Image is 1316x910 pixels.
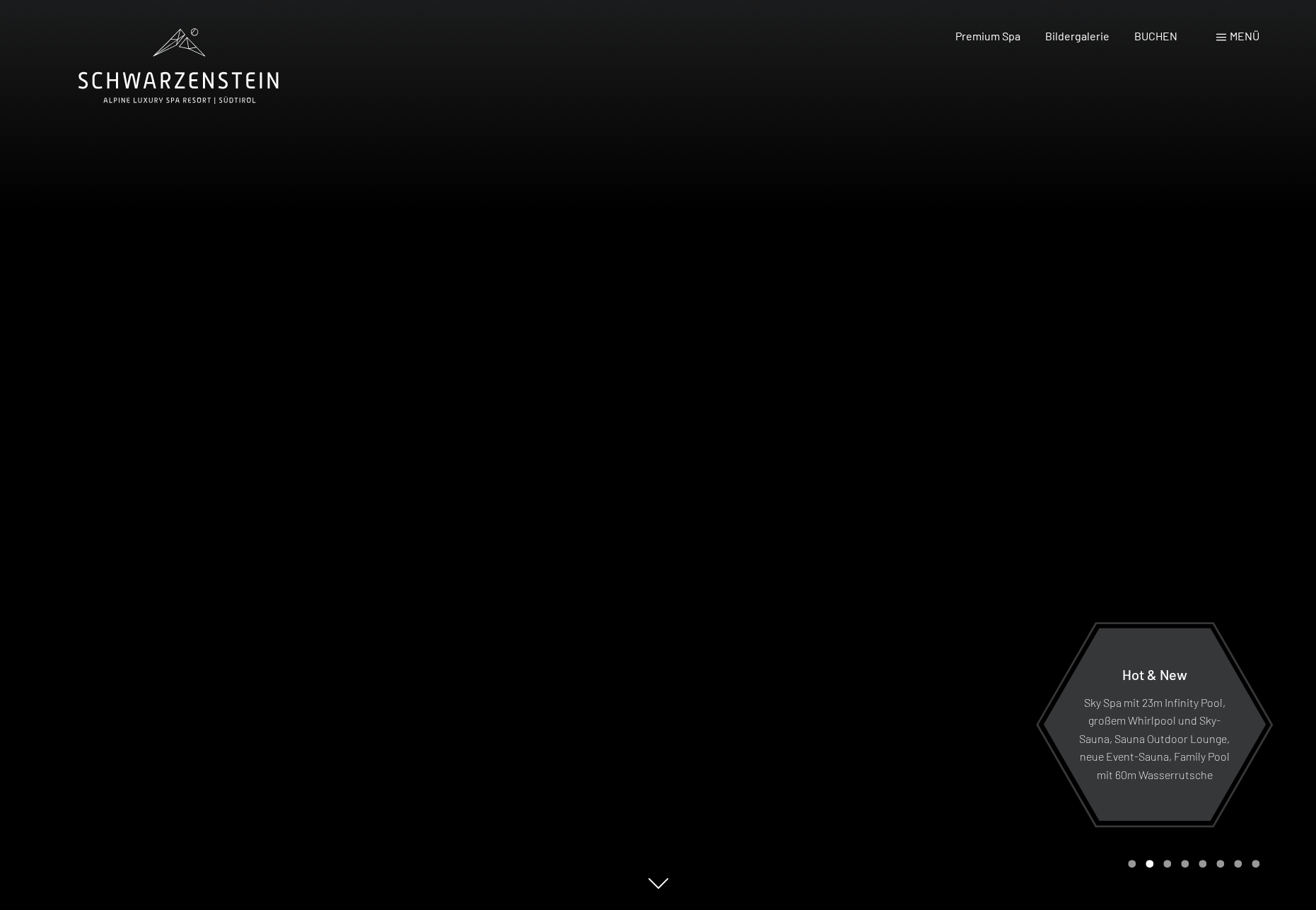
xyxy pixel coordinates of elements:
[1216,860,1224,868] div: Carousel Page 6
[1045,29,1110,42] a: Bildergalerie
[1146,860,1153,868] div: Carousel Page 2 (Current Slide)
[1134,29,1177,42] a: BUCHEN
[1252,860,1259,868] div: Carousel Page 8
[1234,860,1242,868] div: Carousel Page 7
[1181,860,1189,868] div: Carousel Page 4
[1042,627,1266,822] a: Hot & New Sky Spa mit 23m Infinity Pool, großem Whirlpool und Sky-Sauna, Sauna Outdoor Lounge, ne...
[1122,665,1187,682] span: Hot & New
[1163,860,1171,868] div: Carousel Page 3
[1078,693,1231,783] p: Sky Spa mit 23m Infinity Pool, großem Whirlpool und Sky-Sauna, Sauna Outdoor Lounge, neue Event-S...
[955,29,1020,42] a: Premium Spa
[1199,860,1206,868] div: Carousel Page 5
[1123,860,1259,868] div: Carousel Pagination
[1230,29,1259,42] span: Menü
[1128,860,1136,868] div: Carousel Page 1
